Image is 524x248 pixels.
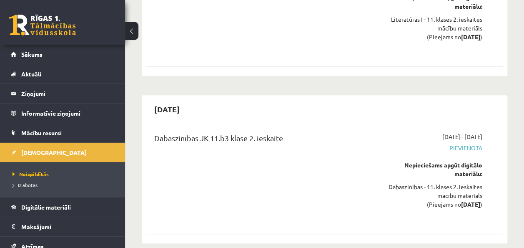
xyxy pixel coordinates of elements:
[461,33,480,40] strong: [DATE]
[381,161,482,178] div: Nepieciešams apgūt digitālo materiālu:
[11,143,115,162] a: [DEMOGRAPHIC_DATA]
[11,123,115,142] a: Mācību resursi
[13,171,49,177] span: Neizpildītās
[154,132,369,148] div: Dabaszinības JK 11.b3 klase 2. ieskaite
[21,104,115,123] legend: Informatīvie ziņojumi
[21,203,71,211] span: Digitālie materiāli
[13,170,117,178] a: Neizpildītās
[21,129,62,137] span: Mācību resursi
[13,181,117,189] a: Izlabotās
[11,84,115,103] a: Ziņojumi
[381,15,482,41] div: Literatūras I - 11. klases 2. ieskaites mācību materiāls (Pieejams no )
[11,217,115,236] a: Maksājumi
[21,217,115,236] legend: Maksājumi
[21,70,41,78] span: Aktuāli
[381,182,482,209] div: Dabaszinības - 11. klases 2. ieskaites mācību materiāls (Pieejams no )
[442,132,482,141] span: [DATE] - [DATE]
[9,15,76,35] a: Rīgas 1. Tālmācības vidusskola
[461,200,480,208] strong: [DATE]
[21,51,43,58] span: Sākums
[11,197,115,217] a: Digitālie materiāli
[21,84,115,103] legend: Ziņojumi
[11,45,115,64] a: Sākums
[11,64,115,84] a: Aktuāli
[146,99,188,119] h2: [DATE]
[381,144,482,152] span: Pievienota
[21,149,87,156] span: [DEMOGRAPHIC_DATA]
[13,182,38,188] span: Izlabotās
[11,104,115,123] a: Informatīvie ziņojumi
